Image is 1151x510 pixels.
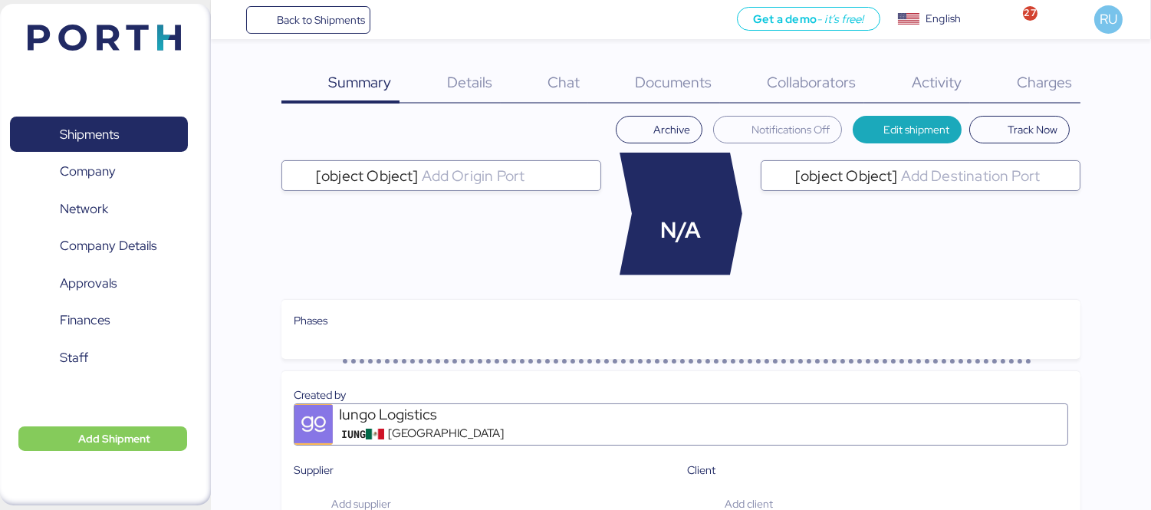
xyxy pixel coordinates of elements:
span: Charges [1017,72,1072,92]
span: Staff [60,347,88,369]
a: Company [10,154,188,189]
span: Finances [60,309,110,331]
span: Chat [548,72,580,92]
span: [GEOGRAPHIC_DATA] [388,425,504,443]
span: Activity [912,72,962,92]
button: Menu [220,7,246,33]
span: Add Shipment [78,429,150,448]
span: N/A [661,214,702,247]
a: Approvals [10,265,188,301]
a: Company Details [10,229,188,264]
div: Phases [294,312,1068,329]
span: Company [60,160,116,183]
span: RU [1100,9,1117,29]
span: Company Details [60,235,156,257]
span: Notifications Off [751,120,830,139]
a: Back to Shipments [246,6,371,34]
button: Track Now [969,116,1070,143]
a: Network [10,191,188,226]
a: Finances [10,303,188,338]
span: Documents [635,72,712,92]
div: Iungo Logistics [339,404,523,425]
span: Details [447,72,492,92]
span: Track Now [1008,120,1057,139]
span: Approvals [60,272,117,294]
button: Archive [616,116,703,143]
div: English [926,11,961,27]
input: [object Object] [419,166,594,185]
span: Back to Shipments [277,11,365,29]
input: [object Object] [898,166,1074,185]
a: Staff [10,340,188,375]
span: Edit shipment [883,120,949,139]
button: Notifications Off [713,116,842,143]
span: Summary [328,72,391,92]
span: Archive [653,120,690,139]
button: Edit shipment [853,116,962,143]
button: Add Shipment [18,426,187,451]
div: Created by [294,387,1068,403]
span: Collaborators [767,72,856,92]
span: [object Object] [316,169,419,183]
span: Shipments [60,123,119,146]
span: Network [60,198,108,220]
a: Shipments [10,117,188,152]
span: [object Object] [795,169,898,183]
